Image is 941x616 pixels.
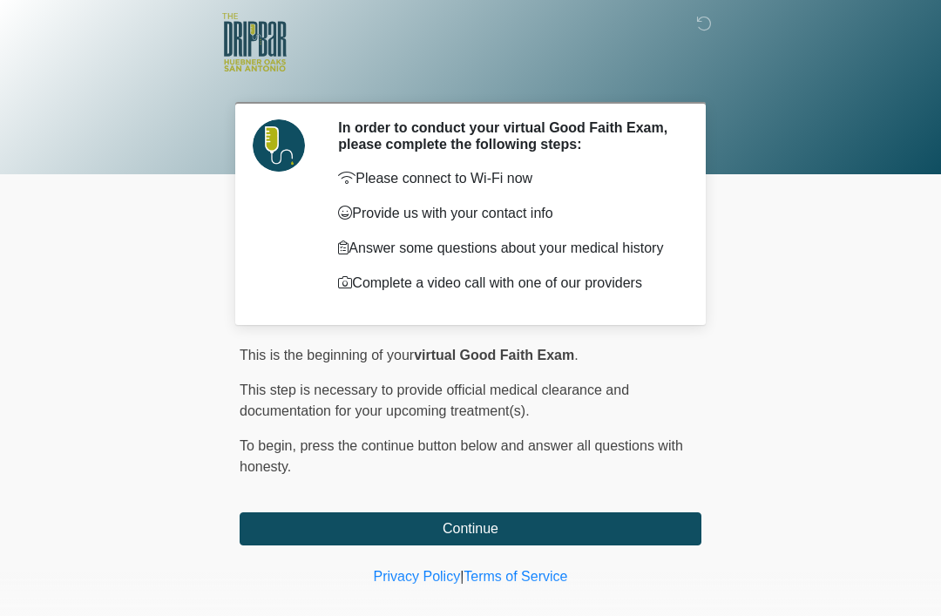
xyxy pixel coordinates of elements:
span: press the continue button below and answer all questions with honesty. [240,438,683,474]
a: Terms of Service [464,569,567,584]
p: Complete a video call with one of our providers [338,273,675,294]
span: This step is necessary to provide official medical clearance and documentation for your upcoming ... [240,382,629,418]
p: Answer some questions about your medical history [338,238,675,259]
span: . [574,348,578,362]
p: Provide us with your contact info [338,203,675,224]
strong: virtual Good Faith Exam [414,348,574,362]
span: This is the beginning of your [240,348,414,362]
img: The DRIPBaR - The Strand at Huebner Oaks Logo [222,13,287,71]
a: | [460,569,464,584]
h2: In order to conduct your virtual Good Faith Exam, please complete the following steps: [338,119,675,152]
a: Privacy Policy [374,569,461,584]
img: Agent Avatar [253,119,305,172]
button: Continue [240,512,701,545]
p: Please connect to Wi-Fi now [338,168,675,189]
span: To begin, [240,438,300,453]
